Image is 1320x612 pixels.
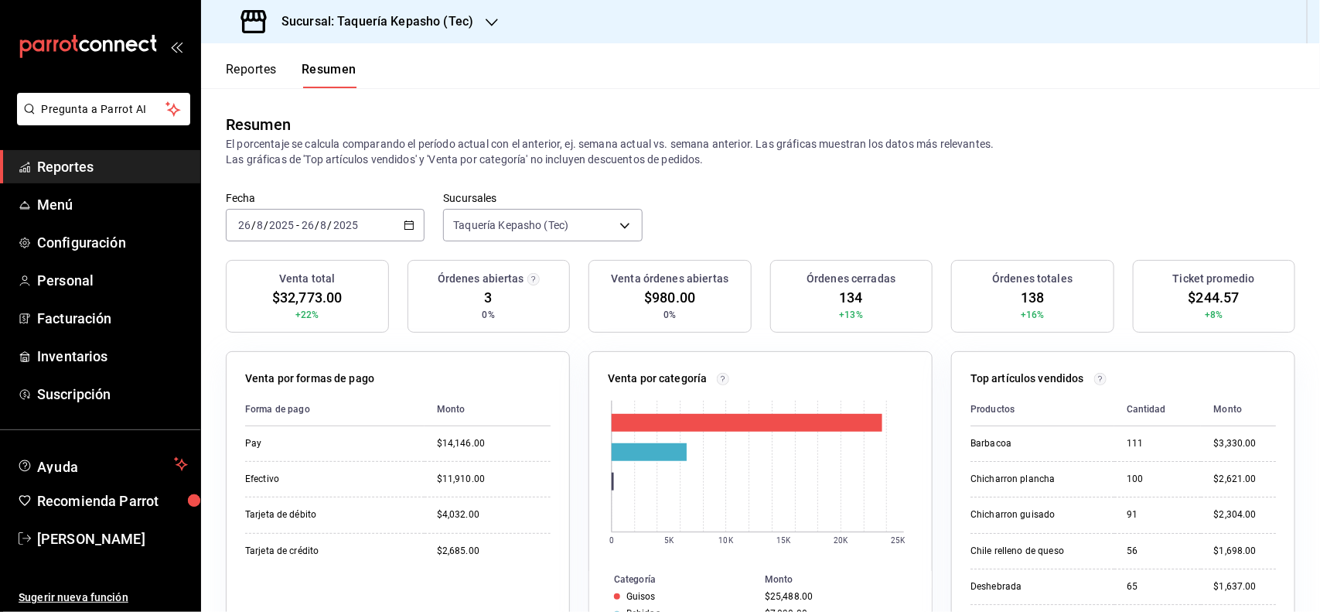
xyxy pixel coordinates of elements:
[1114,393,1202,426] th: Cantidad
[37,384,188,405] span: Suscripción
[970,437,1102,450] div: Barbacoa
[438,271,524,287] h3: Órdenes abiertas
[256,219,264,231] input: --
[609,536,614,545] text: 0
[1173,271,1255,287] h3: Ticket promedio
[19,590,188,606] span: Sugerir nueva función
[245,393,425,426] th: Forma de pago
[37,270,188,291] span: Personal
[663,308,676,322] span: 0%
[485,287,493,308] span: 3
[226,193,425,204] label: Fecha
[664,536,674,545] text: 5K
[970,393,1114,426] th: Productos
[437,508,551,521] div: $4,032.00
[251,219,256,231] span: /
[839,308,863,322] span: +13%
[1021,287,1044,308] span: 138
[437,545,551,558] div: $2,685.00
[1127,473,1189,486] div: 100
[302,62,356,88] button: Resumen
[237,219,251,231] input: --
[245,508,400,521] div: Tarjeta de débito
[719,536,734,545] text: 10K
[443,193,642,204] label: Sucursales
[1127,545,1189,558] div: 56
[226,136,1295,167] p: El porcentaje se calcula comparando el período actual con el anterior, ej. semana actual vs. sema...
[245,473,400,486] div: Efectivo
[268,219,295,231] input: ----
[301,219,315,231] input: --
[42,101,166,118] span: Pregunta a Parrot AI
[777,536,792,545] text: 15K
[269,12,473,31] h3: Sucursal: Taquería Kepasho (Tec)
[1205,308,1223,322] span: +8%
[1127,508,1189,521] div: 91
[1201,393,1276,426] th: Monto
[611,271,728,287] h3: Venta órdenes abiertas
[1127,580,1189,593] div: 65
[328,219,333,231] span: /
[589,571,759,588] th: Categoría
[970,371,1084,387] p: Top artículos vendidos
[11,112,190,128] a: Pregunta a Parrot AI
[970,580,1102,593] div: Deshebrada
[170,40,182,53] button: open_drawer_menu
[807,271,895,287] h3: Órdenes cerradas
[453,217,568,233] span: Taquería Kepasho (Tec)
[37,346,188,367] span: Inventarios
[992,271,1073,287] h3: Órdenes totales
[1127,437,1189,450] div: 111
[1213,473,1276,486] div: $2,621.00
[226,113,291,136] div: Resumen
[437,473,551,486] div: $11,910.00
[892,536,906,545] text: 25K
[37,232,188,253] span: Configuración
[315,219,319,231] span: /
[970,545,1102,558] div: Chile relleno de queso
[644,287,695,308] span: $980.00
[272,287,342,308] span: $32,773.00
[37,308,188,329] span: Facturación
[37,528,188,549] span: [PERSON_NAME]
[970,473,1102,486] div: Chicharron plancha
[245,371,374,387] p: Venta por formas de pago
[245,437,400,450] div: Pay
[834,536,849,545] text: 20K
[296,219,299,231] span: -
[37,156,188,177] span: Reportes
[1213,580,1276,593] div: $1,637.00
[333,219,359,231] input: ----
[37,491,188,511] span: Recomienda Parrot
[1213,545,1276,558] div: $1,698.00
[483,308,495,322] span: 0%
[759,571,932,588] th: Monto
[1213,437,1276,450] div: $3,330.00
[970,508,1102,521] div: Chicharron guisado
[1021,308,1045,322] span: +16%
[425,393,551,426] th: Monto
[765,591,907,602] div: $25,488.00
[226,62,277,88] button: Reportes
[608,371,708,387] p: Venta por categoría
[320,219,328,231] input: --
[245,545,400,558] div: Tarjeta de crédito
[279,271,335,287] h3: Venta total
[37,194,188,215] span: Menú
[1189,287,1240,308] span: $244.57
[226,62,356,88] div: navigation tabs
[264,219,268,231] span: /
[626,591,656,602] div: Guisos
[840,287,863,308] span: 134
[37,455,168,474] span: Ayuda
[17,93,190,125] button: Pregunta a Parrot AI
[295,308,319,322] span: +22%
[1213,508,1276,521] div: $2,304.00
[437,437,551,450] div: $14,146.00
